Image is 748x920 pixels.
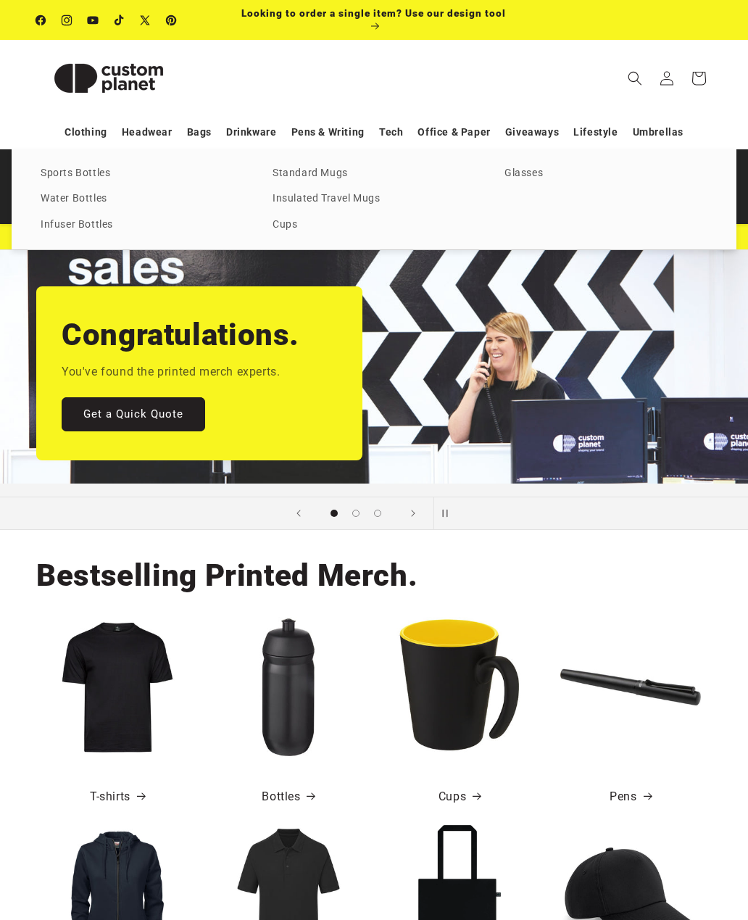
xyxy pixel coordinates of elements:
a: Pens & Writing [291,120,365,145]
button: Next slide [397,497,429,529]
a: Giveaways [505,120,559,145]
img: Men's Fashion Sof-Tee - Black [47,617,188,758]
a: Custom Planet [31,40,187,116]
a: Clothing [65,120,107,145]
button: Load slide 2 of 3 [345,502,367,524]
a: Bags [187,120,212,145]
a: Headwear [122,120,173,145]
button: Load slide 3 of 3 [367,502,388,524]
iframe: Chat Widget [499,763,748,920]
img: Custom Planet [36,46,181,111]
a: Glasses [504,164,707,183]
a: Water Bottles [41,189,244,209]
a: T-shirts [90,787,145,808]
a: Insulated Travel Mugs [273,189,475,209]
a: Bottles [262,787,315,808]
a: Get a Quick Quote [62,397,205,431]
a: Umbrellas [633,120,683,145]
button: Pause slideshow [433,497,465,529]
img: Oli 360 ml ceramic mug with handle [389,617,530,758]
a: Cups [273,215,475,235]
button: Previous slide [283,497,315,529]
a: Infuser Bottles [41,215,244,235]
a: Lifestyle [573,120,618,145]
button: Load slide 1 of 3 [323,502,345,524]
a: Tech [379,120,403,145]
a: Cups [439,787,481,808]
a: Sports Bottles [41,164,244,183]
h2: Congratulations. [62,315,299,355]
h2: Bestselling Printed Merch. [36,556,417,595]
a: Standard Mugs [273,164,475,183]
summary: Search [619,62,651,94]
a: Drinkware [226,120,276,145]
a: Office & Paper [417,120,490,145]
img: HydroFlex™ 500 ml squeezy sport bottle [218,617,359,758]
p: You've found the printed merch experts. [62,362,280,383]
span: Looking to order a single item? Use our design tool [241,7,506,19]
